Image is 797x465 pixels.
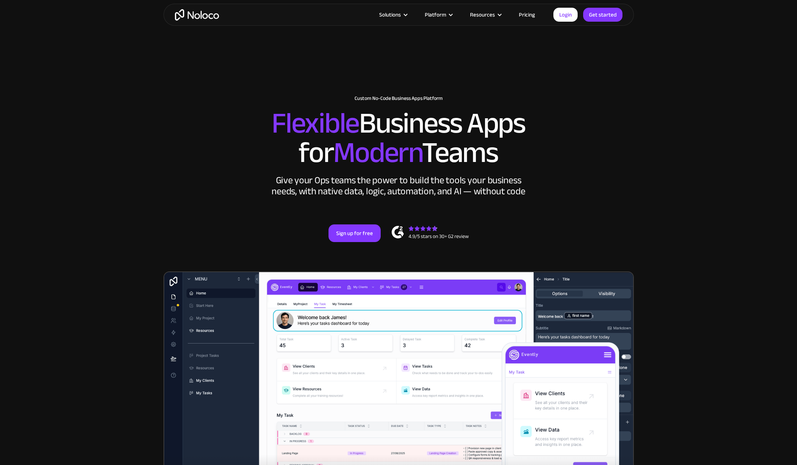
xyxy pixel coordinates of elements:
a: Sign up for free [329,224,381,242]
div: Resources [461,10,510,19]
span: Flexible [272,96,359,151]
h1: Custom No-Code Business Apps Platform [171,95,627,101]
div: Platform [416,10,461,19]
a: Pricing [510,10,544,19]
div: Give your Ops teams the power to build the tools your business needs, with native data, logic, au... [270,175,527,197]
span: Modern [333,125,422,180]
h2: Business Apps for Teams [171,109,627,167]
div: Solutions [379,10,401,19]
a: home [175,9,219,21]
div: Resources [470,10,495,19]
a: Login [553,8,578,22]
div: Platform [425,10,446,19]
div: Solutions [370,10,416,19]
a: Get started [583,8,622,22]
